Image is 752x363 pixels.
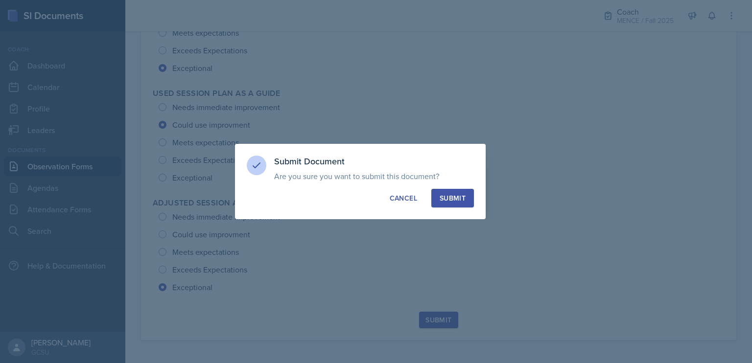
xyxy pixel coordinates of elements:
[381,189,425,207] button: Cancel
[431,189,474,207] button: Submit
[274,171,474,181] p: Are you sure you want to submit this document?
[440,193,466,203] div: Submit
[390,193,417,203] div: Cancel
[274,156,474,167] h3: Submit Document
